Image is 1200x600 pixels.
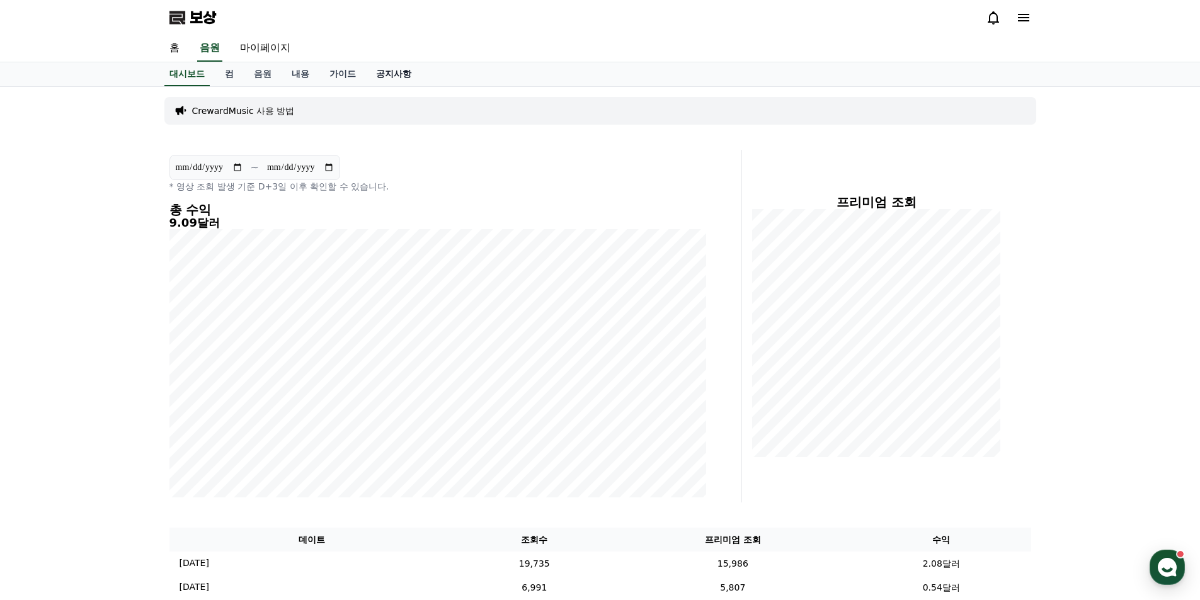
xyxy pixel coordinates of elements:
font: 프리미엄 조회 [837,195,917,210]
a: 음원 [197,35,222,62]
font: 9.09달러 [169,216,220,229]
font: 음원 [254,69,271,79]
a: 홈 [159,35,190,62]
font: 0.54달러 [923,582,960,592]
font: 마이페이지 [240,42,290,54]
span: 설정 [195,418,210,428]
font: 컴 [225,69,234,79]
font: 보상 [190,9,216,26]
a: 홈 [4,399,83,431]
font: 가이드 [329,69,356,79]
a: 대화 [83,399,163,431]
a: 음원 [244,62,282,86]
font: 수익 [932,535,950,545]
a: 가이드 [319,62,366,86]
font: 홈 [169,42,180,54]
font: 15,986 [717,558,748,568]
font: [DATE] [180,582,209,592]
font: 2.08달러 [923,558,960,568]
font: 총 수익 [169,202,212,217]
font: 대시보드 [169,69,205,79]
font: 19,735 [519,558,550,568]
a: 컴 [215,62,244,86]
a: 공지사항 [366,62,421,86]
font: [DATE] [180,558,209,568]
font: ~ [251,161,259,173]
font: 데이트 [299,535,325,545]
a: 대시보드 [164,62,210,86]
font: 음원 [200,42,220,54]
a: 설정 [163,399,242,431]
font: 6,991 [522,582,547,592]
font: 조회수 [521,535,547,545]
a: 보상 [169,8,216,28]
font: 5,807 [720,582,745,592]
span: 대화 [115,419,130,429]
a: 내용 [282,62,319,86]
font: 프리미엄 조회 [705,535,761,545]
font: CrewardMusic 사용 방법 [192,106,295,116]
font: 내용 [292,69,309,79]
span: 홈 [40,418,47,428]
font: * 영상 조회 발생 기준 D+3일 이후 확인할 수 있습니다. [169,181,389,191]
font: 공지사항 [376,69,411,79]
a: CrewardMusic 사용 방법 [192,105,295,117]
a: 마이페이지 [230,35,300,62]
